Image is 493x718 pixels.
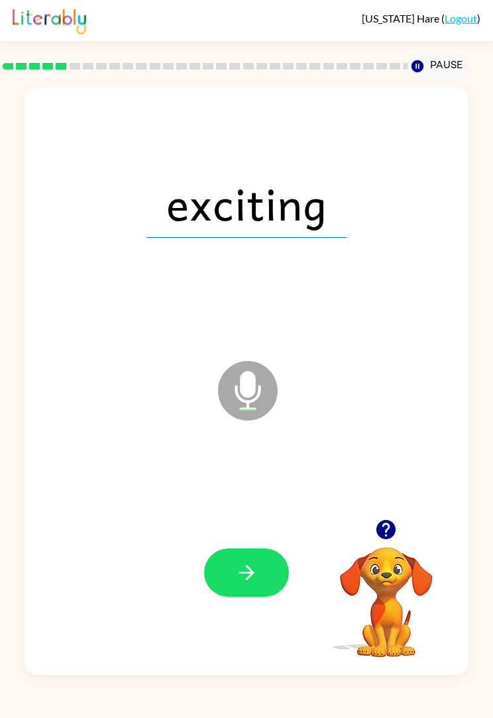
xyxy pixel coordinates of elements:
[362,12,480,25] div: ( )
[445,12,477,25] a: Logout
[13,5,86,34] img: Literably
[146,169,347,238] span: exciting
[320,527,453,659] video: Your browser must support playing .mp4 files to use Literably. Please try using another browser.
[362,12,441,25] span: [US_STATE] Hare
[408,51,468,81] button: Pause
